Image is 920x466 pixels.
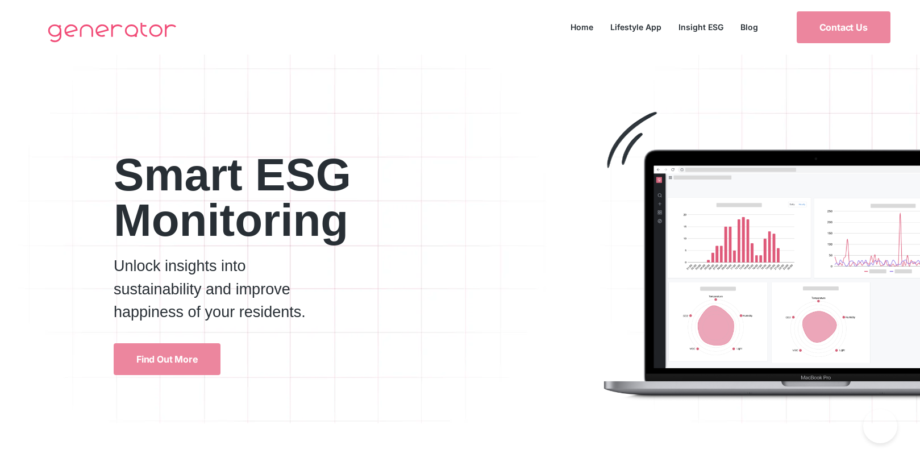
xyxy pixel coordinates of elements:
h2: Smart ESG Monitoring [114,152,368,243]
a: Blog [732,19,767,35]
a: Contact Us [797,11,890,43]
span: Find Out More [136,355,198,364]
a: Home [562,19,602,35]
nav: Menu [562,19,767,35]
a: Insight ESG [670,19,732,35]
a: Lifestyle App [602,19,670,35]
p: Unlock insights into sustainability and improve happiness of your residents. [114,255,311,324]
a: Find Out More [114,343,220,375]
iframe: Toggle Customer Support [863,409,897,443]
span: Contact Us [819,23,868,32]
